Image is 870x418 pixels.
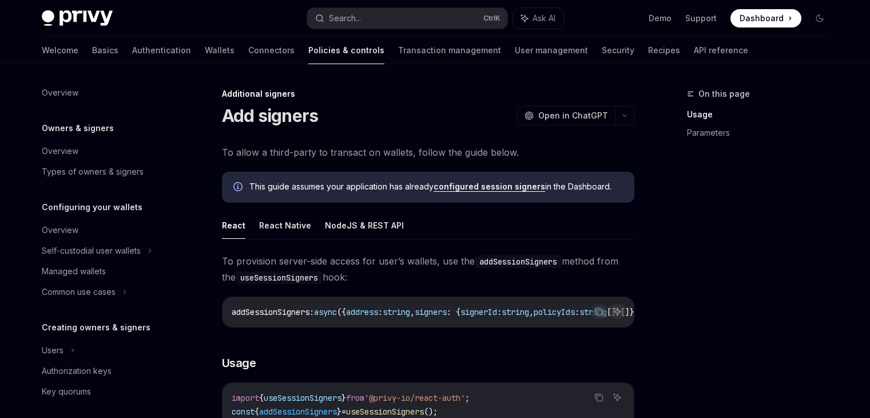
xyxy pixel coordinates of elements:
span: , [529,307,534,317]
a: Authentication [132,37,191,64]
span: Open in ChatGPT [538,110,608,121]
span: useSessionSigners [346,407,424,417]
a: Policies & controls [308,37,384,64]
span: '@privy-io/react-auth' [364,393,465,403]
div: Users [42,344,63,357]
span: policyIds [534,307,575,317]
div: Overview [42,144,78,158]
span: signers [415,307,447,317]
img: dark logo [42,10,113,26]
div: Search... [329,11,361,25]
span: addSessionSigners [232,307,309,317]
button: Copy the contents from the code block [591,304,606,319]
span: ({ [337,307,346,317]
h1: Add signers [222,105,319,126]
a: Overview [33,220,179,240]
a: Connectors [248,37,295,64]
span: ; [465,393,470,403]
span: const [232,407,255,417]
span: async [314,307,337,317]
span: []}[]}) [607,307,639,317]
span: : { [447,307,460,317]
button: Toggle dark mode [811,9,829,27]
span: string [579,307,607,317]
button: NodeJS & REST API [325,212,404,239]
div: Authorization keys [42,364,112,378]
a: Overview [33,82,179,103]
div: Overview [42,223,78,237]
button: Copy the contents from the code block [591,390,606,405]
a: Welcome [42,37,78,64]
span: : [309,307,314,317]
div: Additional signers [222,88,634,100]
a: Overview [33,141,179,161]
h5: Creating owners & signers [42,321,150,334]
a: Demo [649,13,672,24]
span: Dashboard [740,13,784,24]
a: Support [685,13,717,24]
a: User management [515,37,588,64]
a: Key quorums [33,381,179,402]
span: string [502,307,529,317]
div: Key quorums [42,385,91,399]
span: addSessionSigners [259,407,337,417]
span: useSessionSigners [264,393,341,403]
a: Usage [687,105,838,124]
div: Overview [42,86,78,100]
a: Security [602,37,634,64]
span: string [383,307,410,317]
span: from [346,393,364,403]
button: React Native [259,212,311,239]
span: To provision server-side access for user’s wallets, use the method from the hook: [222,253,634,285]
span: : [378,307,383,317]
span: This guide assumes your application has already in the Dashboard. [249,181,623,192]
button: Ask AI [513,8,563,29]
span: Ctrl K [483,14,500,23]
a: configured session signers [434,182,545,192]
span: import [232,393,259,403]
a: Authorization keys [33,361,179,381]
a: Types of owners & signers [33,161,179,182]
button: Ask AI [610,304,625,319]
a: Recipes [648,37,680,64]
h5: Owners & signers [42,121,114,135]
svg: Info [233,182,245,194]
span: = [341,407,346,417]
span: On this page [698,87,750,101]
div: Self-custodial user wallets [42,244,141,258]
code: useSessionSigners [236,271,323,284]
button: React [222,212,245,239]
div: Managed wallets [42,265,106,278]
div: Common use cases [42,285,116,299]
button: Search...CtrlK [307,8,507,29]
code: addSessionSigners [475,255,562,268]
a: Managed wallets [33,261,179,282]
span: (); [424,407,438,417]
span: } [337,407,341,417]
a: Basics [92,37,118,64]
button: Open in ChatGPT [517,106,615,125]
a: Parameters [687,124,838,142]
span: , [410,307,415,317]
div: Types of owners & signers [42,165,144,179]
span: : [497,307,502,317]
a: Transaction management [398,37,501,64]
a: Dashboard [730,9,801,27]
span: } [341,393,346,403]
span: { [259,393,264,403]
span: address [346,307,378,317]
h5: Configuring your wallets [42,200,142,214]
span: Ask AI [533,13,555,24]
a: API reference [694,37,748,64]
span: signerId [460,307,497,317]
span: { [255,407,259,417]
button: Ask AI [610,390,625,405]
span: Usage [222,355,256,371]
span: : [575,307,579,317]
a: Wallets [205,37,235,64]
span: To allow a third-party to transact on wallets, follow the guide below. [222,144,634,160]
